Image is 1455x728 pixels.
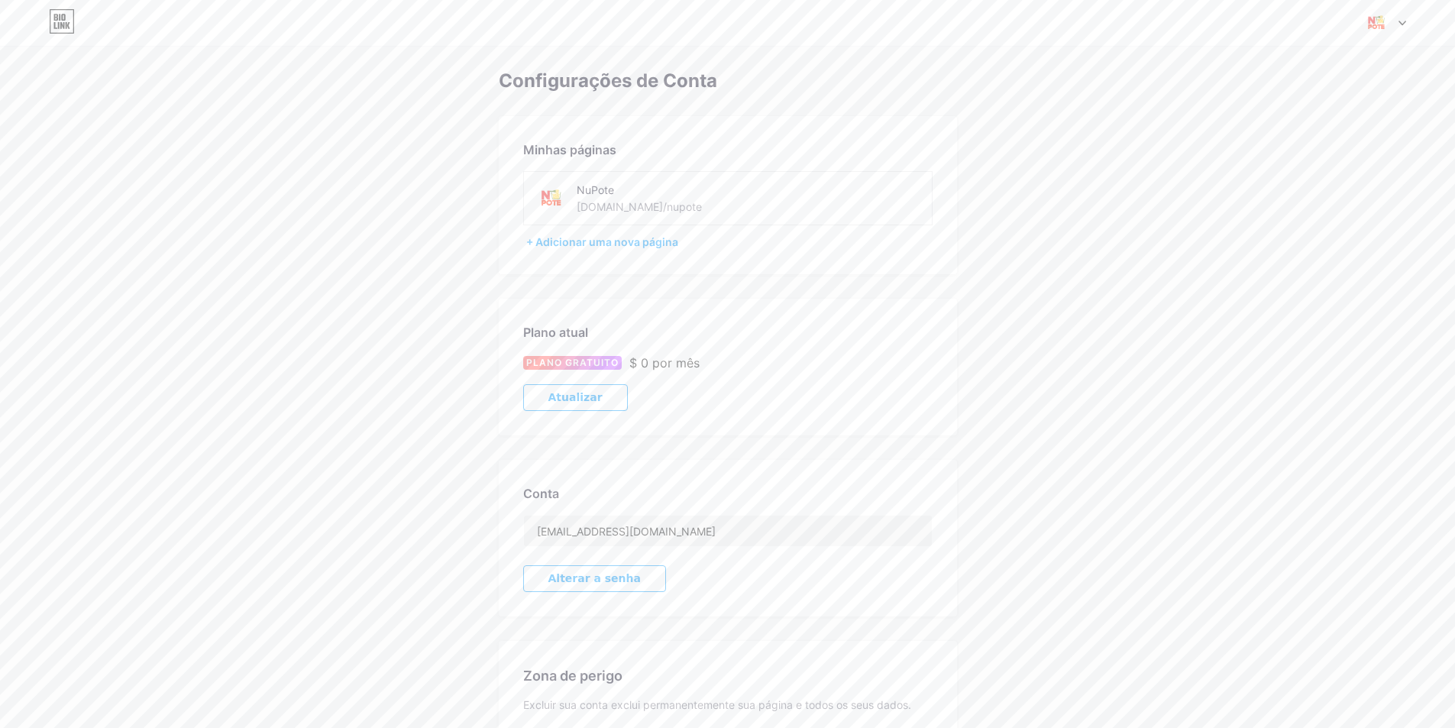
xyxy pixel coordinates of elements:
[548,572,641,584] font: Alterar a senha
[1361,8,1390,37] img: nupote
[523,142,616,157] font: Minhas páginas
[523,384,628,411] button: Atualizar
[524,516,932,546] input: E-mail
[577,183,614,196] font: NuPote
[523,486,559,501] font: Conta
[548,391,603,403] font: Atualizar
[523,668,622,684] font: Zona de perigo
[533,181,567,215] img: nupote
[629,355,700,370] font: $ 0 por mês
[577,200,702,213] font: [DOMAIN_NAME]/nupote
[526,357,619,368] font: PLANO GRATUITO
[523,325,588,340] font: Plano atual
[523,698,911,711] font: Excluir sua conta exclui permanentemente sua página e todos os seus dados.
[499,70,717,92] font: Configurações de Conta
[523,565,666,592] button: Alterar a senha
[526,235,678,248] font: + Adicionar uma nova página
